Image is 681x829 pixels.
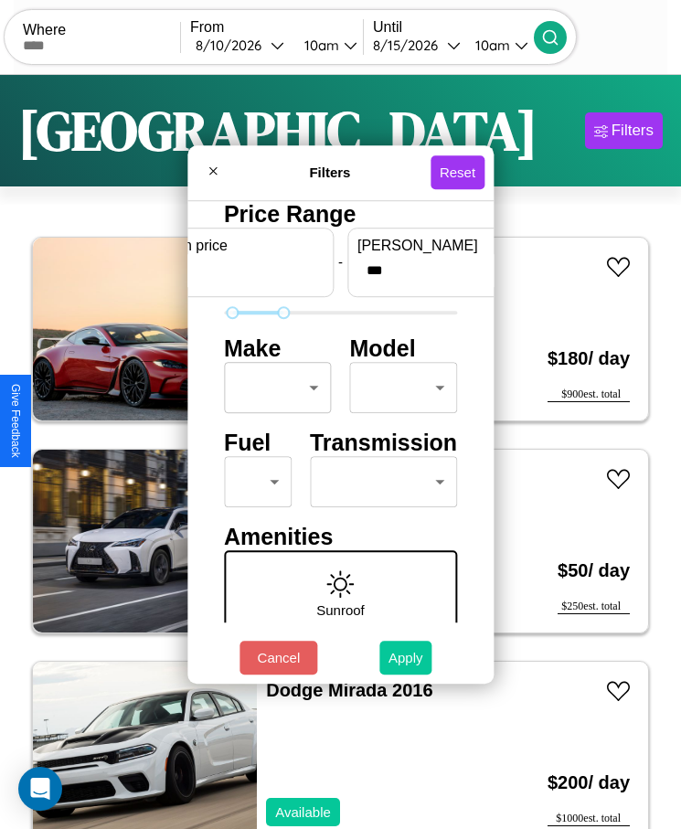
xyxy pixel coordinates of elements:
div: Filters [612,122,654,140]
h4: Make [224,335,332,362]
p: Sunroof [316,598,365,622]
div: 10am [295,37,344,54]
p: Available [275,800,331,824]
div: $ 250 est. total [558,600,630,614]
button: 10am [461,36,534,55]
a: Dodge Mirada 2016 [266,680,432,700]
label: min price [168,238,324,254]
div: Open Intercom Messenger [18,767,62,811]
h4: Filters [229,165,431,180]
label: From [190,19,363,36]
button: 10am [290,36,363,55]
h4: Model [350,335,458,362]
button: Filters [585,112,663,149]
h3: $ 50 / day [558,542,630,600]
h3: $ 200 / day [548,754,630,812]
label: Where [23,22,180,38]
p: - [338,250,343,274]
h4: Price Range [224,201,457,228]
label: Until [373,19,534,36]
button: Cancel [239,641,317,675]
button: Apply [379,641,432,675]
div: 8 / 10 / 2026 [196,37,271,54]
div: $ 900 est. total [548,388,630,402]
h1: [GEOGRAPHIC_DATA] [18,93,537,168]
label: [PERSON_NAME] [357,238,513,254]
div: 10am [466,37,515,54]
div: Give Feedback [9,384,22,458]
h4: Amenities [224,524,457,550]
div: $ 1000 est. total [548,812,630,826]
button: Reset [431,155,484,189]
h3: $ 180 / day [548,330,630,388]
button: 8/10/2026 [190,36,290,55]
h4: Fuel [224,430,292,456]
div: 8 / 15 / 2026 [373,37,447,54]
h4: Transmission [310,430,457,456]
